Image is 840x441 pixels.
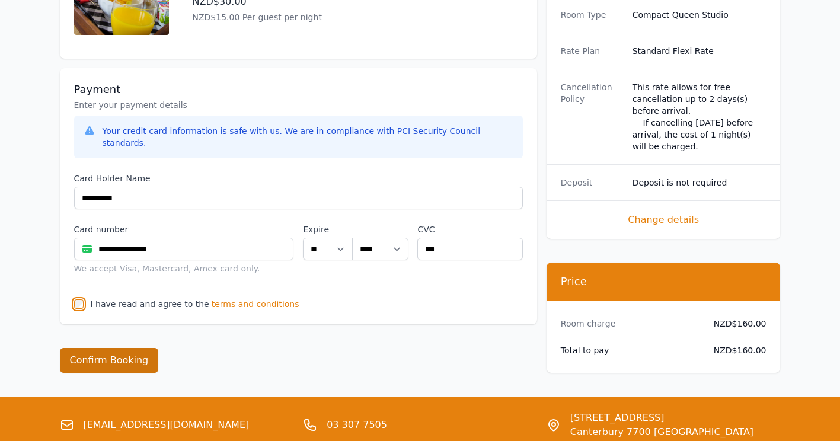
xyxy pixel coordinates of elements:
h3: Price [561,274,766,289]
h3: Payment [74,82,523,97]
dt: Cancellation Policy [561,81,623,152]
dd: Deposit is not required [633,177,766,188]
dt: Deposit [561,177,623,188]
div: This rate allows for free cancellation up to 2 days(s) before arrival. If cancelling [DATE] befor... [633,81,766,152]
dd: Compact Queen Studio [633,9,766,21]
dt: Room charge [561,318,695,330]
p: Enter your payment details [74,99,523,111]
label: CVC [417,223,522,235]
span: [STREET_ADDRESS] [570,411,753,425]
span: terms and conditions [212,298,299,310]
label: Card Holder Name [74,172,523,184]
p: NZD$15.00 Per guest per night [193,11,414,23]
label: Expire [303,223,352,235]
button: Confirm Booking [60,348,159,373]
dt: Total to pay [561,344,695,356]
dt: Room Type [561,9,623,21]
div: Your credit card information is safe with us. We are in compliance with PCI Security Council stan... [103,125,513,149]
dd: NZD$160.00 [704,344,766,356]
a: [EMAIL_ADDRESS][DOMAIN_NAME] [84,418,250,432]
span: Canterbury 7700 [GEOGRAPHIC_DATA] [570,425,753,439]
dd: Standard Flexi Rate [633,45,766,57]
label: I have read and agree to the [91,299,209,309]
dt: Rate Plan [561,45,623,57]
dd: NZD$160.00 [704,318,766,330]
label: Card number [74,223,294,235]
div: We accept Visa, Mastercard, Amex card only. [74,263,294,274]
label: . [352,223,408,235]
a: 03 307 7505 [327,418,387,432]
span: Change details [561,213,766,227]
